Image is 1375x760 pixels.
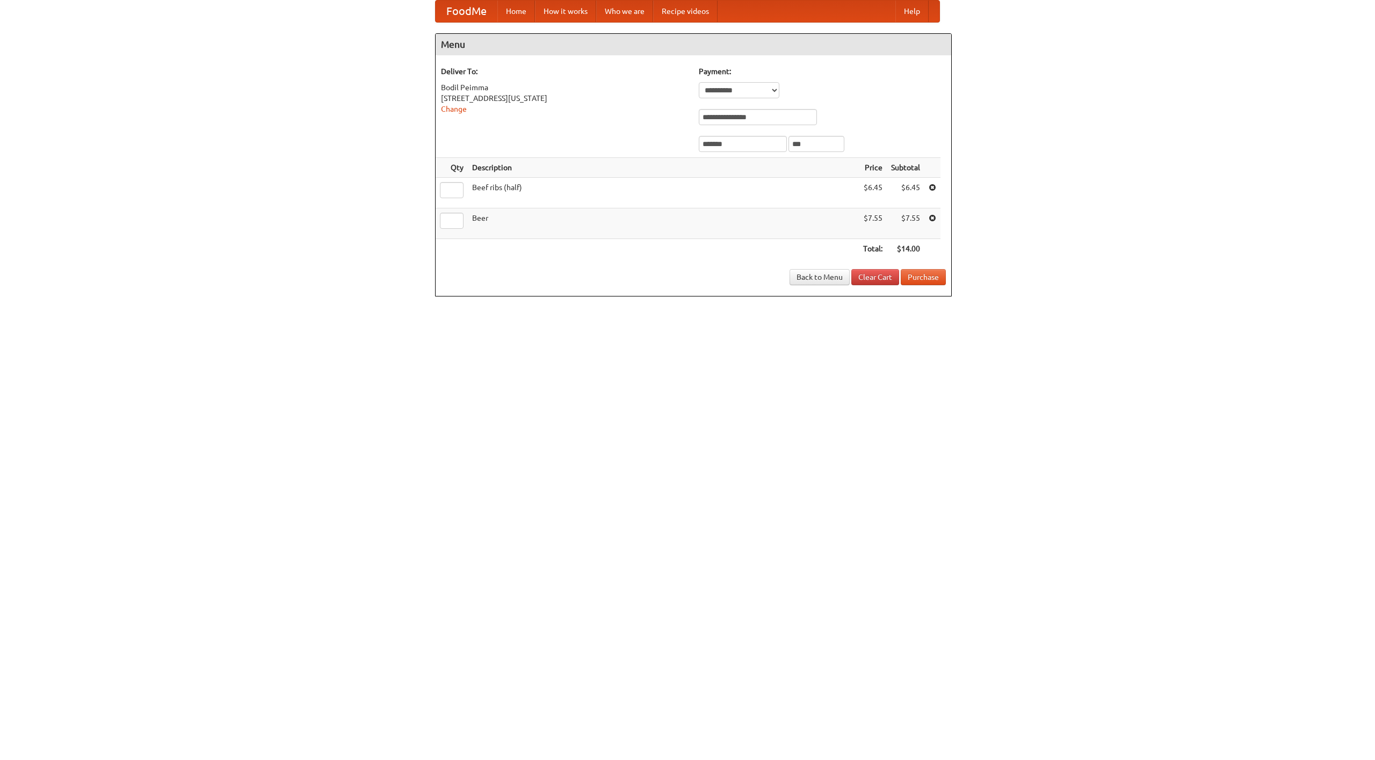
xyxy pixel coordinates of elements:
[535,1,596,22] a: How it works
[436,158,468,178] th: Qty
[436,34,951,55] h4: Menu
[851,269,899,285] a: Clear Cart
[901,269,946,285] button: Purchase
[468,158,859,178] th: Description
[653,1,718,22] a: Recipe videos
[596,1,653,22] a: Who we are
[859,208,887,239] td: $7.55
[441,93,688,104] div: [STREET_ADDRESS][US_STATE]
[441,82,688,93] div: Bodil Peimma
[887,178,924,208] td: $6.45
[859,239,887,259] th: Total:
[859,178,887,208] td: $6.45
[468,178,859,208] td: Beef ribs (half)
[887,158,924,178] th: Subtotal
[895,1,929,22] a: Help
[441,66,688,77] h5: Deliver To:
[859,158,887,178] th: Price
[497,1,535,22] a: Home
[790,269,850,285] a: Back to Menu
[441,105,467,113] a: Change
[468,208,859,239] td: Beer
[887,239,924,259] th: $14.00
[887,208,924,239] td: $7.55
[699,66,946,77] h5: Payment:
[436,1,497,22] a: FoodMe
